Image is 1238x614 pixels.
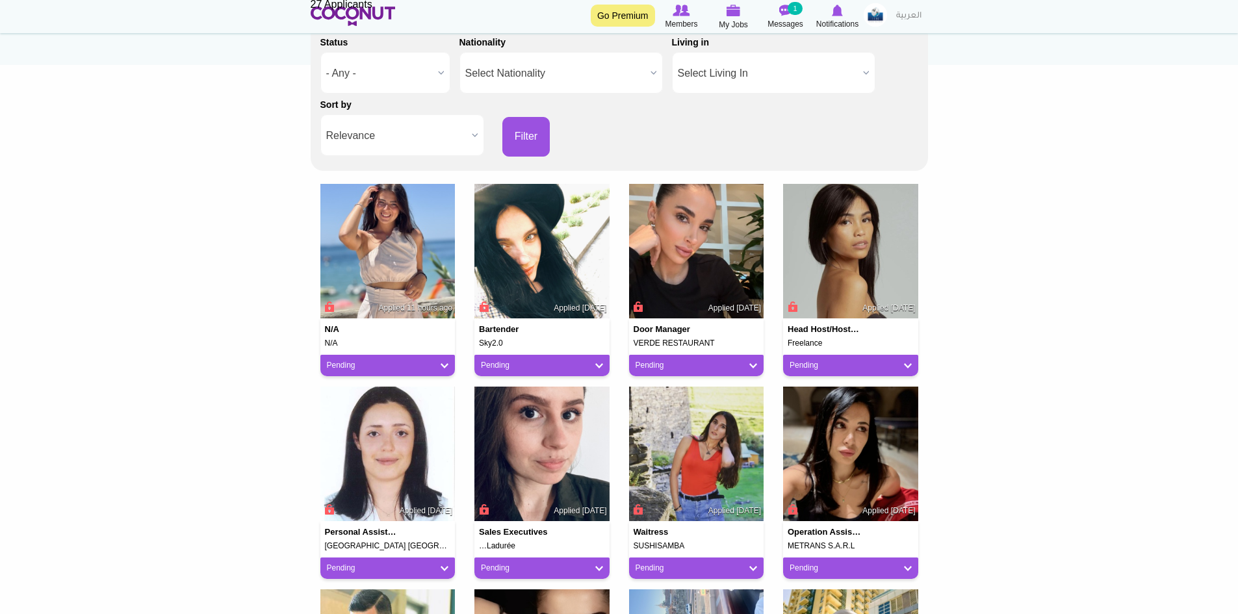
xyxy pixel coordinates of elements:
a: My Jobs My Jobs [708,3,760,31]
a: Pending [636,563,758,574]
img: Milka Ciric's picture [474,387,610,522]
label: Nationality [459,36,506,49]
img: Julia Julikaragianni@gmail.com's picture [629,184,764,319]
button: Filter [502,117,550,157]
img: Anna Bondarenko's picture [474,184,610,319]
a: Notifications Notifications [812,3,864,31]
img: Beatriz Conde's picture [320,184,456,319]
a: Pending [327,360,449,371]
a: Pending [790,563,912,574]
h4: Operation assistant [788,528,863,537]
h5: SUSHISAMBA [634,542,760,550]
span: Select Living In [678,53,858,94]
h5: N/A [325,339,451,348]
h4: Sales Executives [479,528,554,537]
span: Select Nationality [465,53,645,94]
h4: Bartender [479,325,554,334]
span: Connect to Unlock the Profile [786,503,797,516]
span: Connect to Unlock the Profile [323,300,335,313]
label: Sort by [320,98,352,111]
h5: Sky2.0 [479,339,605,348]
a: Pending [636,360,758,371]
span: Connect to Unlock the Profile [323,503,335,516]
span: Connect to Unlock the Profile [786,300,797,313]
a: Pending [790,360,912,371]
span: Connect to Unlock the Profile [632,503,643,516]
a: Pending [481,360,603,371]
h4: Head Host/Hostess [788,325,863,334]
span: Connect to Unlock the Profile [477,300,489,313]
span: Relevance [326,115,467,157]
h5: Freelance [788,339,914,348]
a: Pending [327,563,449,574]
img: Isabel Salinel's picture [783,184,918,319]
h4: Personal Assistant [325,528,400,537]
span: Messages [767,18,803,31]
a: Go Premium [591,5,655,27]
img: Ketevan Bachaliashvili's picture [629,387,764,522]
h4: N/A [325,325,400,334]
span: Members [665,18,697,31]
a: Pending [481,563,603,574]
span: My Jobs [719,18,748,31]
a: Browse Members Members [656,3,708,31]
span: Connect to Unlock the Profile [632,300,643,313]
span: Connect to Unlock the Profile [477,503,489,516]
img: Simone Paula Silvério da Rosa's picture [320,387,456,522]
h4: Waitress [634,528,709,537]
span: - Any - [326,53,433,94]
img: Home [311,6,396,26]
a: العربية [890,3,928,29]
h4: Door Manager [634,325,709,334]
h5: [GEOGRAPHIC_DATA] [GEOGRAPHIC_DATA] [325,542,451,550]
label: Living in [672,36,710,49]
h5: METRANS S.A.R.L [788,542,914,550]
h5: VERDE RESTAURANT [634,339,760,348]
h5: …Ladurée [479,542,605,550]
span: Notifications [816,18,858,31]
img: Mirna Ghandour's picture [783,387,918,522]
label: Status [320,36,348,49]
a: Messages Messages 1 [760,3,812,31]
